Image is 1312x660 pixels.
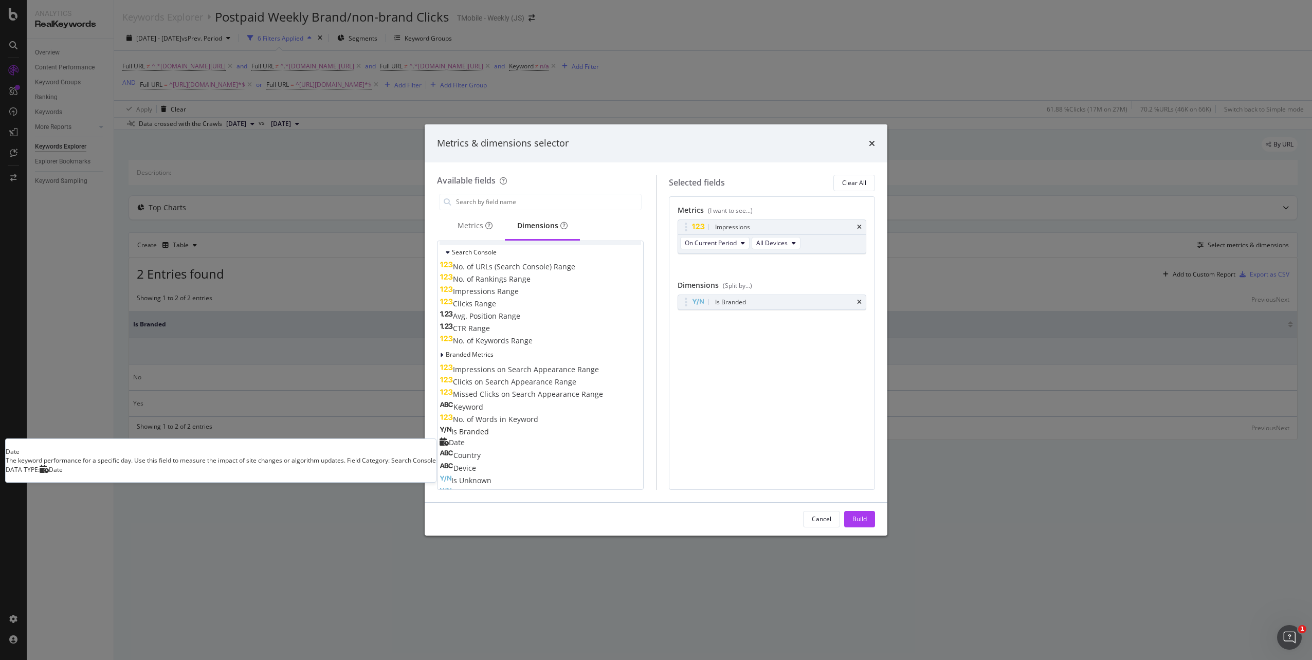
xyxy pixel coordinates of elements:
[453,402,483,412] span: Keyword
[852,515,867,523] div: Build
[451,488,505,498] span: Keyword in URL
[453,274,531,284] span: No. of Rankings Range
[1277,625,1302,650] iframe: Intercom live chat
[6,447,436,456] div: Date
[453,323,490,333] span: CTR Range
[869,137,875,150] div: times
[6,456,436,465] div: The keyword performance for a specific day. Use this field to measure the impact of site changes ...
[833,175,875,191] button: Clear All
[455,194,641,210] input: Search by field name
[812,515,831,523] div: Cancel
[453,286,519,296] span: Impressions Range
[446,350,494,359] span: Branded Metrics
[842,178,866,187] div: Clear All
[453,463,476,473] span: Device
[453,364,599,374] span: Impressions on Search Appearance Range
[1298,625,1306,633] span: 1
[857,224,862,230] div: times
[678,295,867,310] div: Is Brandedtimes
[451,427,489,436] span: Is Branded
[844,511,875,527] button: Build
[517,221,568,231] div: Dimensions
[669,177,725,189] div: Selected fields
[453,450,481,460] span: Country
[453,336,533,345] span: No. of Keywords Range
[680,237,750,249] button: On Current Period
[458,221,493,231] div: Metrics
[678,280,867,295] div: Dimensions
[453,377,576,387] span: Clicks on Search Appearance Range
[715,222,750,232] div: Impressions
[453,414,538,424] span: No. of Words in Keyword
[715,297,746,307] div: Is Branded
[425,124,887,536] div: modal
[723,281,752,290] div: (Split by...)
[678,219,867,254] div: ImpressionstimesOn Current PeriodAll Devices
[452,248,497,256] span: Search Console
[708,206,753,215] div: (I want to see...)
[451,475,491,485] span: Is Unknown
[449,437,465,447] span: Date
[803,511,840,527] button: Cancel
[453,311,520,321] span: Avg. Position Range
[437,137,569,150] div: Metrics & dimensions selector
[756,239,788,247] span: All Devices
[857,299,862,305] div: times
[437,175,496,186] div: Available fields
[453,389,603,399] span: Missed Clicks on Search Appearance Range
[453,262,575,271] span: No. of URLs (Search Console) Range
[453,299,496,308] span: Clicks Range
[678,205,867,219] div: Metrics
[685,239,737,247] span: On Current Period
[752,237,800,249] button: All Devices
